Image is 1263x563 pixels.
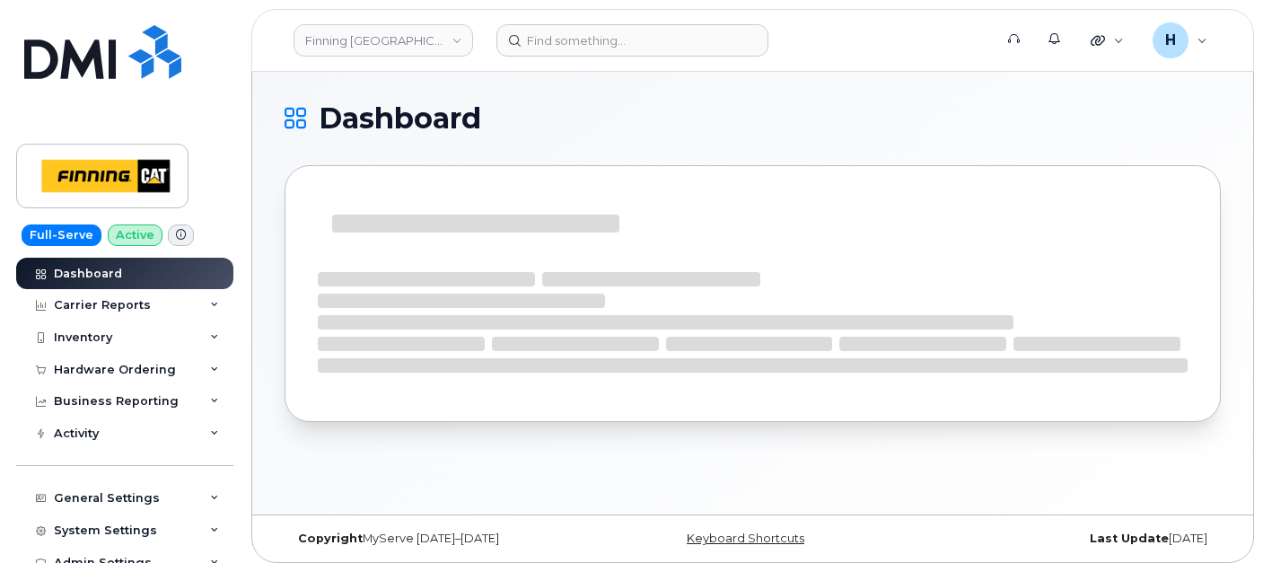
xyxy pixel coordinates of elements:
div: [DATE] [908,532,1221,546]
div: MyServe [DATE]–[DATE] [285,532,597,546]
strong: Last Update [1090,532,1169,545]
a: Keyboard Shortcuts [687,532,804,545]
span: Dashboard [319,105,481,132]
strong: Copyright [298,532,363,545]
